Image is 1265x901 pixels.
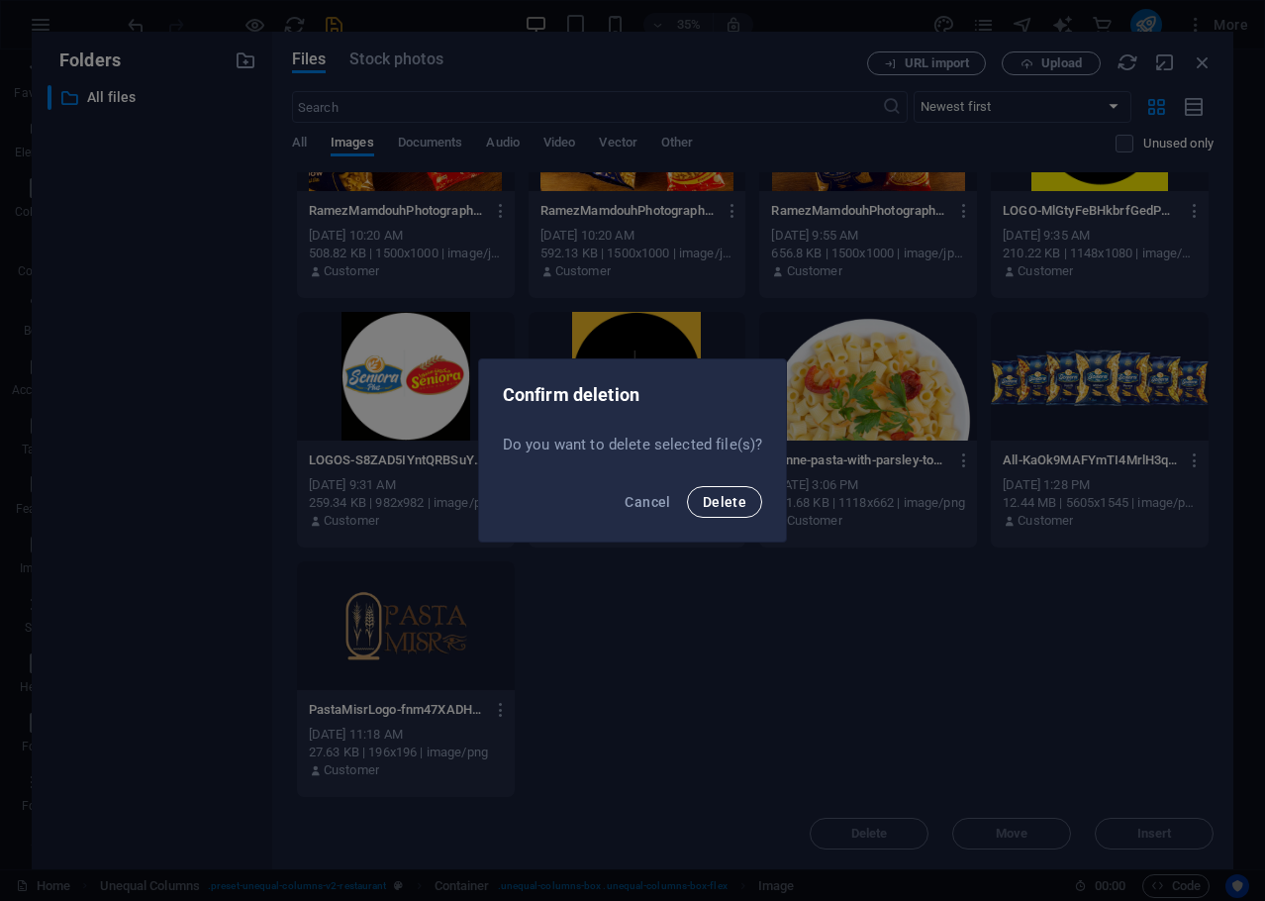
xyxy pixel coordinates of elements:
button: Delete [687,486,762,518]
span: Delete [703,494,746,510]
h2: Confirm deletion [503,383,763,407]
span: Cancel [625,494,670,510]
button: Cancel [617,486,678,518]
p: Do you want to delete selected file(s)? [503,435,763,454]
